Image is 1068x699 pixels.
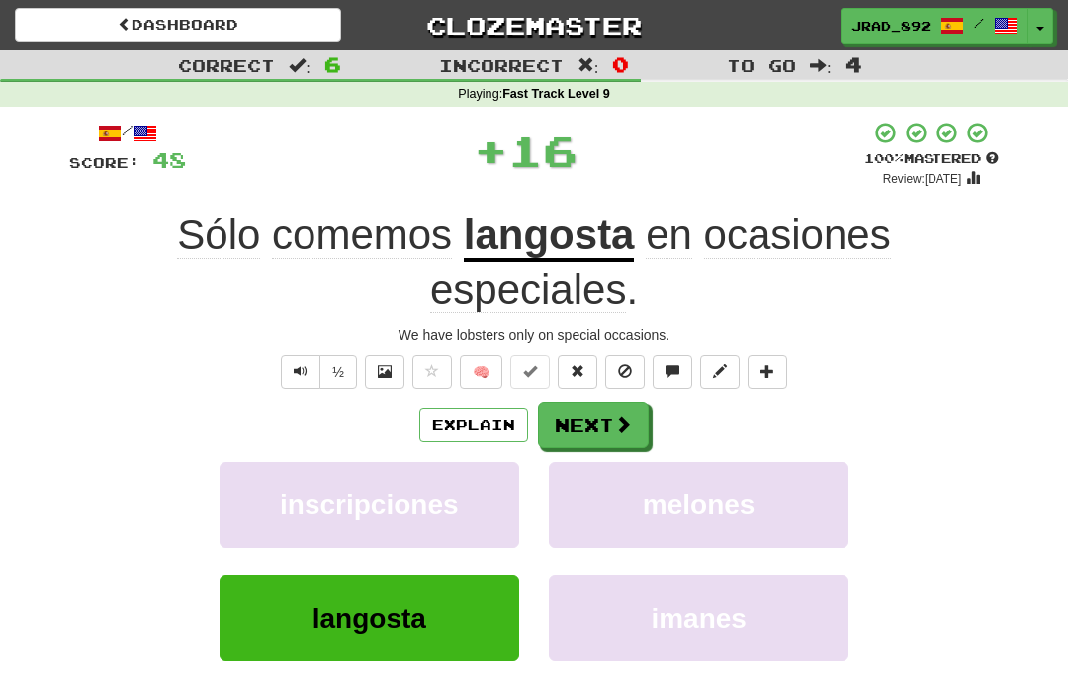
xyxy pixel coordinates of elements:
[845,52,862,76] span: 4
[220,462,519,548] button: inscripciones
[646,212,692,259] span: en
[841,8,1028,44] a: jrad_892 /
[578,57,599,74] span: :
[974,16,984,30] span: /
[319,355,357,389] button: ½
[651,603,747,634] span: imanes
[810,57,832,74] span: :
[177,212,260,259] span: Sólo
[538,402,649,448] button: Next
[430,212,891,313] span: .
[549,462,848,548] button: melones
[419,408,528,442] button: Explain
[178,55,275,75] span: Correct
[558,355,597,389] button: Reset to 0% Mastered (alt+r)
[312,603,426,634] span: langosta
[502,87,610,101] strong: Fast Track Level 9
[272,212,452,259] span: comemos
[280,489,459,520] span: inscripciones
[69,325,999,345] div: We have lobsters only on special occasions.
[549,575,848,661] button: imanes
[464,212,635,262] u: langosta
[69,121,186,145] div: /
[365,355,404,389] button: Show image (alt+x)
[612,52,629,76] span: 0
[69,154,140,171] span: Score:
[152,147,186,172] span: 48
[371,8,697,43] a: Clozemaster
[15,8,341,42] a: Dashboard
[324,52,341,76] span: 6
[700,355,740,389] button: Edit sentence (alt+d)
[864,150,999,168] div: Mastered
[727,55,796,75] span: To go
[439,55,564,75] span: Incorrect
[653,355,692,389] button: Discuss sentence (alt+u)
[643,489,756,520] span: melones
[864,150,904,166] span: 100 %
[474,121,508,180] span: +
[704,212,891,259] span: ocasiones
[883,172,962,186] small: Review: [DATE]
[277,355,357,389] div: Text-to-speech controls
[508,126,578,175] span: 16
[851,17,931,35] span: jrad_892
[460,355,502,389] button: 🧠
[605,355,645,389] button: Ignore sentence (alt+i)
[220,575,519,661] button: langosta
[510,355,550,389] button: Set this sentence to 100% Mastered (alt+m)
[289,57,311,74] span: :
[748,355,787,389] button: Add to collection (alt+a)
[281,355,320,389] button: Play sentence audio (ctl+space)
[430,266,626,313] span: especiales
[412,355,452,389] button: Favorite sentence (alt+f)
